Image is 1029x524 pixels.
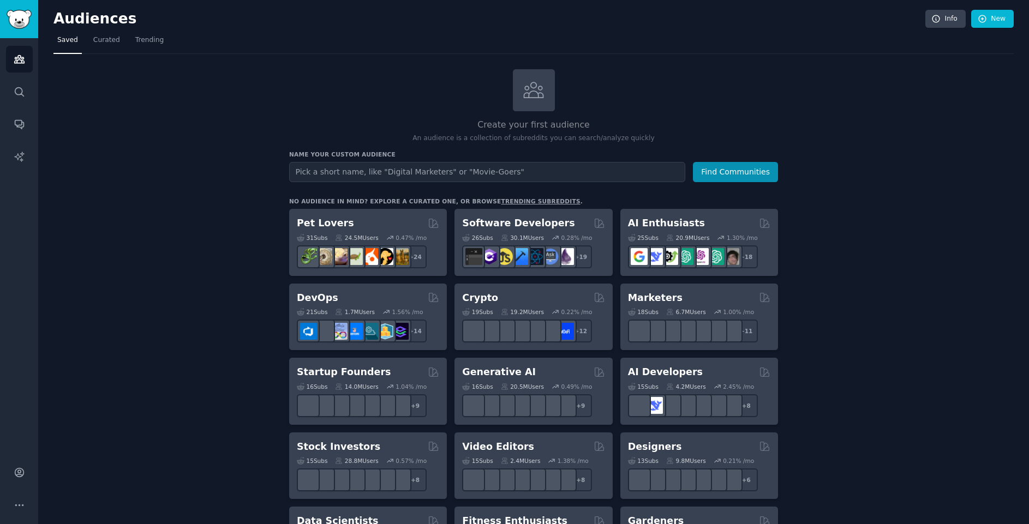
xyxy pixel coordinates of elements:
img: Emailmarketing [677,323,693,340]
img: AWS_Certified_Experts [315,323,332,340]
img: MarketingResearch [707,323,724,340]
img: googleads [692,323,709,340]
img: typography [631,472,648,489]
a: Curated [89,32,124,54]
span: Curated [93,35,120,45]
div: 1.00 % /mo [723,308,754,316]
div: 0.22 % /mo [561,308,593,316]
img: bigseo [646,323,663,340]
input: Pick a short name, like "Digital Marketers" or "Movie-Goers" [289,162,685,182]
img: elixir [557,248,574,265]
img: FluxAI [527,397,543,414]
h2: Generative AI [462,365,536,379]
img: GummySearch logo [7,10,32,29]
img: VideoEditors [511,472,528,489]
div: + 8 [404,468,427,491]
h2: Software Developers [462,216,575,230]
img: ethstaker [496,323,513,340]
div: + 12 [569,320,592,342]
div: 2.45 % /mo [723,383,754,390]
div: 18 Sub s [628,308,659,316]
div: 1.30 % /mo [727,234,758,242]
img: UXDesign [677,472,693,489]
div: 0.28 % /mo [561,234,593,242]
h2: AI Enthusiasts [628,216,705,230]
div: 20.5M Users [501,383,544,390]
img: AskMarketing [661,323,678,340]
img: DeepSeek [646,397,663,414]
div: 6.7M Users [666,308,706,316]
img: learndesign [707,472,724,489]
img: DreamBooth [557,397,574,414]
img: startup [331,397,348,414]
div: 15 Sub s [462,457,493,465]
div: + 14 [404,320,427,342]
h2: Designers [628,440,682,454]
img: postproduction [557,472,574,489]
img: AskComputerScience [542,248,559,265]
img: ArtificalIntelligence [722,248,739,265]
h2: Pet Lovers [297,216,354,230]
div: 0.57 % /mo [396,457,427,465]
img: AItoolsCatalog [661,248,678,265]
img: leopardgeckos [331,248,348,265]
img: swingtrading [376,472,393,489]
h2: Create your first audience [289,118,778,132]
div: 15 Sub s [628,383,659,390]
img: premiere [496,472,513,489]
img: UI_Design [661,472,678,489]
img: chatgpt_promptDesign [677,248,693,265]
img: Forex [331,472,348,489]
img: MistralAI [677,397,693,414]
img: aws_cdk [376,323,393,340]
img: EntrepreneurRideAlong [300,397,317,414]
div: + 24 [404,245,427,268]
img: web3 [511,323,528,340]
button: Find Communities [693,162,778,182]
img: DeepSeek [646,248,663,265]
h2: Video Editors [462,440,534,454]
div: + 19 [569,245,592,268]
img: StocksAndTrading [361,472,378,489]
div: 15 Sub s [297,457,327,465]
img: csharp [481,248,498,265]
img: PlatformEngineers [392,323,409,340]
div: + 11 [735,320,758,342]
p: An audience is a collection of subreddits you can search/analyze quickly [289,134,778,143]
img: indiehackers [361,397,378,414]
a: Trending [131,32,167,54]
h2: Audiences [53,10,925,28]
div: 16 Sub s [462,383,493,390]
div: 19.2M Users [501,308,544,316]
h3: Name your custom audience [289,150,778,158]
img: turtle [346,248,363,265]
img: platformengineering [361,323,378,340]
div: 24.5M Users [335,234,378,242]
img: software [465,248,482,265]
img: Youtubevideo [542,472,559,489]
div: 19 Sub s [462,308,493,316]
img: starryai [542,397,559,414]
img: userexperience [692,472,709,489]
img: ycombinator [346,397,363,414]
div: 0.49 % /mo [561,383,593,390]
div: 0.21 % /mo [723,457,754,465]
img: CryptoNews [542,323,559,340]
div: 0.47 % /mo [396,234,427,242]
div: 2.4M Users [501,457,541,465]
img: chatgpt_prompts_ [707,248,724,265]
div: + 9 [569,394,592,417]
a: Info [925,10,966,28]
img: AIDevelopersSociety [722,397,739,414]
img: Entrepreneurship [376,397,393,414]
img: dalle2 [481,397,498,414]
h2: DevOps [297,291,338,305]
div: + 8 [735,394,758,417]
img: PetAdvice [376,248,393,265]
div: 1.7M Users [335,308,375,316]
img: GoogleGeminiAI [631,248,648,265]
a: trending subreddits [501,198,580,204]
div: 16 Sub s [297,383,327,390]
img: editors [481,472,498,489]
h2: Crypto [462,291,498,305]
